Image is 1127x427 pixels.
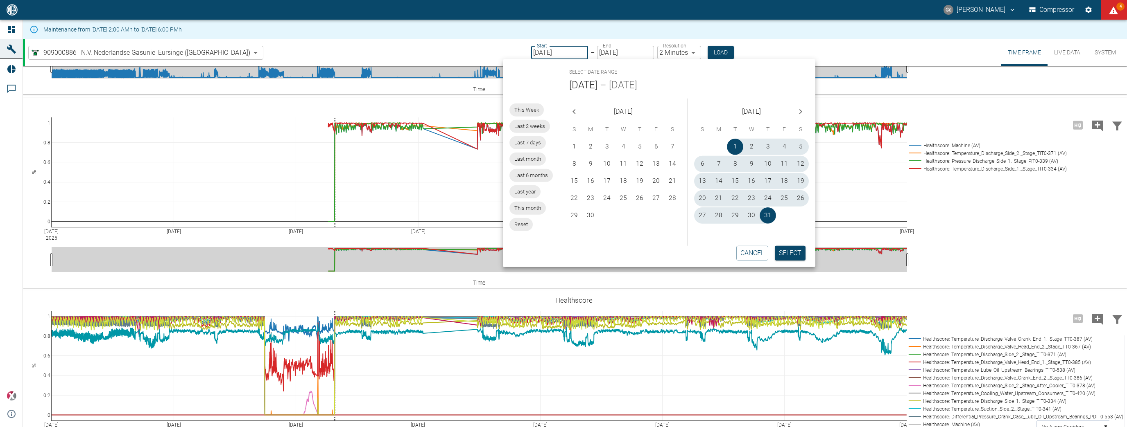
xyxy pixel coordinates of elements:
label: Resolution [663,42,686,49]
button: 16 [582,173,599,189]
button: Add comment [1088,115,1107,136]
button: 30 [743,207,760,224]
button: 8 [727,156,743,172]
button: 25 [776,190,792,207]
span: [DATE] [609,79,637,92]
button: 11 [615,156,631,172]
h5: – [597,79,609,92]
div: This Week [509,103,544,117]
button: 18 [776,173,792,189]
span: Last 2 weeks [509,122,550,130]
button: Previous month [566,103,582,120]
p: – [591,48,595,57]
button: Live Data [1048,39,1087,66]
button: 11 [776,156,792,172]
button: 10 [599,156,615,172]
input: MM/DD/YYYY [597,46,654,59]
button: Next month [792,103,809,120]
button: 6 [648,139,664,155]
div: Gd [944,5,953,15]
span: Last 7 days [509,139,546,147]
button: 17 [599,173,615,189]
span: Wednesday [616,121,631,138]
button: cancel [736,246,768,261]
button: 3 [599,139,615,155]
button: 22 [566,190,582,207]
div: Maintenance from [DATE] 2:00 AMh to [DATE] 6:00 PMh [43,22,182,37]
button: 14 [711,173,727,189]
span: Sunday [567,121,582,138]
button: Add comment [1088,308,1107,329]
span: [DATE] [742,106,761,117]
img: logo [6,4,18,15]
button: Compressor [1027,2,1076,17]
span: Monday [583,121,598,138]
span: Thursday [632,121,647,138]
button: 24 [599,190,615,207]
button: Time Frame [1001,39,1048,66]
button: 31 [760,207,776,224]
div: Last 2 weeks [509,120,550,133]
span: This Week [509,106,544,114]
button: 5 [792,139,809,155]
button: 26 [792,190,809,207]
div: Last 6 months [509,169,553,182]
span: [DATE] [569,79,597,92]
span: [DATE] [614,106,633,117]
button: 2 [743,139,760,155]
button: 19 [631,173,648,189]
div: Last month [509,153,546,166]
button: 3 [760,139,776,155]
button: 23 [582,190,599,207]
button: 13 [694,173,711,189]
button: 24 [760,190,776,207]
button: 20 [648,173,664,189]
button: 8 [566,156,582,172]
button: 17 [760,173,776,189]
button: 28 [664,190,681,207]
button: 12 [792,156,809,172]
span: Last year [509,188,541,196]
button: 4 [615,139,631,155]
button: 4 [776,139,792,155]
button: Settings [1081,2,1096,17]
span: Friday [777,121,792,138]
button: Load [708,46,734,59]
button: 20 [694,190,711,207]
button: 28 [711,207,727,224]
span: High Resolution only available for periods of <3 days [1068,314,1088,322]
button: 27 [648,190,664,207]
span: Saturday [665,121,680,138]
button: 22 [727,190,743,207]
div: Last 7 days [509,136,546,149]
button: 15 [566,173,582,189]
button: 13 [648,156,664,172]
a: 909000886_ N.V. Nederlandse Gasunie_Eursinge ([GEOGRAPHIC_DATA]) [30,48,250,58]
button: 26 [631,190,648,207]
span: Last month [509,155,546,163]
button: System [1087,39,1124,66]
button: 29 [566,207,582,224]
button: 23 [743,190,760,207]
button: 12 [631,156,648,172]
button: 16 [743,173,760,189]
label: End [603,42,611,49]
span: Tuesday [728,121,742,138]
span: Wednesday [744,121,759,138]
button: 15 [727,173,743,189]
button: 9 [582,156,599,172]
span: Sunday [695,121,710,138]
button: 7 [664,139,681,155]
button: 19 [792,173,809,189]
button: 29 [727,207,743,224]
input: MM/DD/YYYY [531,46,588,59]
button: 1 [566,139,582,155]
button: Select [775,246,806,261]
div: 2 Minutes [657,46,701,59]
button: 18 [615,173,631,189]
span: 4 [1116,2,1125,11]
button: 2 [582,139,599,155]
button: 14 [664,156,681,172]
button: 10 [760,156,776,172]
span: Saturday [793,121,808,138]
